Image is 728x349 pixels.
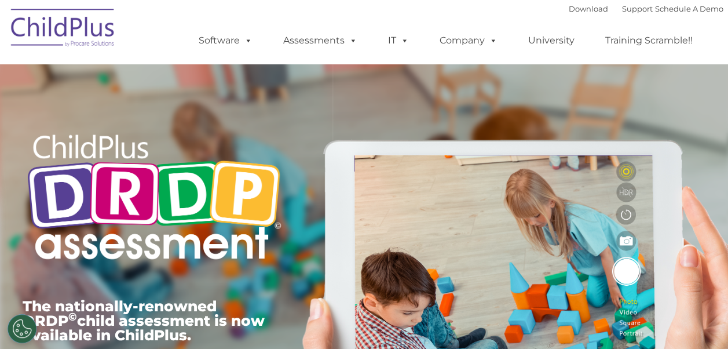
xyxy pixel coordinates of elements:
[5,1,121,59] img: ChildPlus by Procare Solutions
[187,29,264,52] a: Software
[569,4,723,13] font: |
[272,29,369,52] a: Assessments
[23,119,286,279] img: Copyright - DRDP Logo Light
[622,4,653,13] a: Support
[517,29,586,52] a: University
[569,4,608,13] a: Download
[23,297,265,344] span: The nationally-renowned DRDP child assessment is now available in ChildPlus.
[594,29,704,52] a: Training Scramble!!
[376,29,420,52] a: IT
[428,29,509,52] a: Company
[8,314,36,343] button: Cookies Settings
[655,4,723,13] a: Schedule A Demo
[68,310,77,323] sup: ©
